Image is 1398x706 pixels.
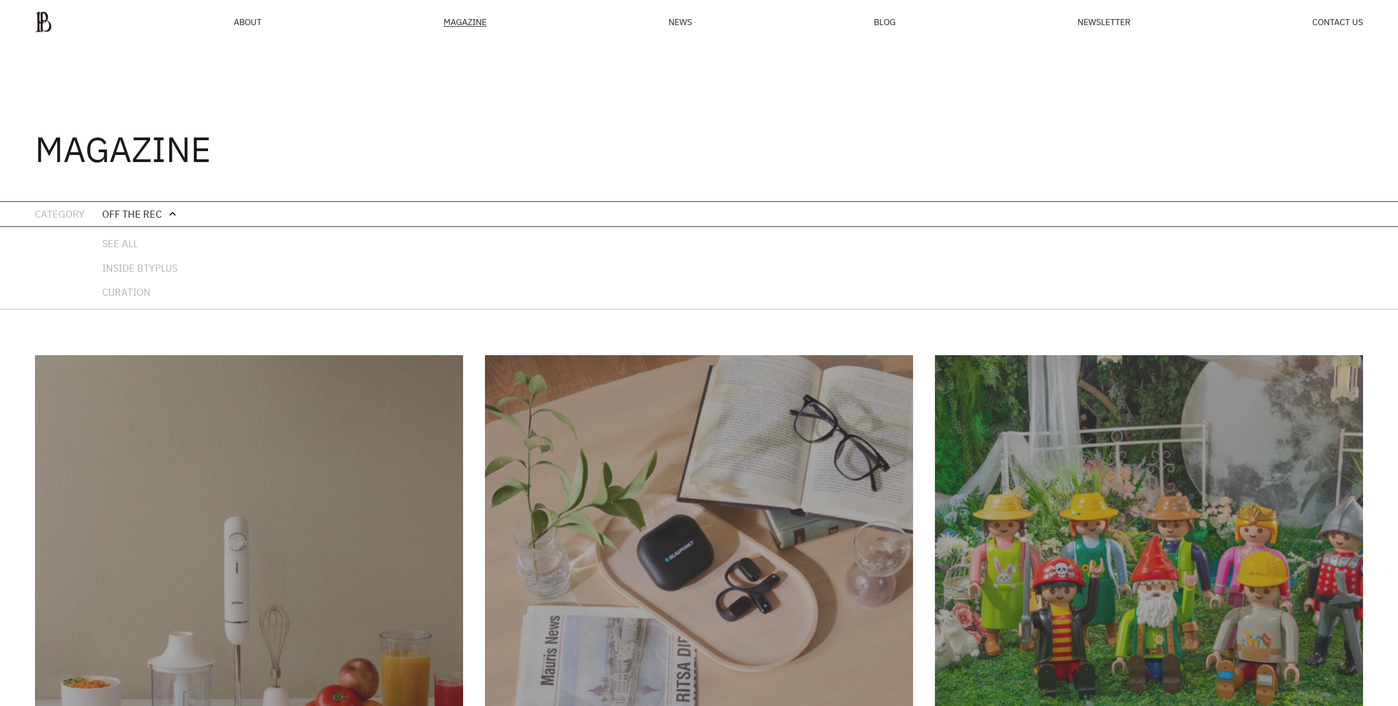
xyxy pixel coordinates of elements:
a: ABOUT [234,17,262,26]
div: OFF THE REC [102,206,162,222]
a: INSIDE BTYPLUS [102,260,177,276]
img: ba379d5522eb3.png [35,11,52,33]
a: CURATION [102,284,177,300]
a: NEWS [668,17,692,26]
a: NEWSLETTER [1077,17,1130,26]
a: SEE ALL [102,236,177,252]
h3: MAGAZINE [35,131,211,166]
div: MAGAZINE [443,17,487,27]
a: BLOG [874,17,896,26]
a: CONTACT US [1312,17,1363,26]
div: expand_less [166,207,179,220]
